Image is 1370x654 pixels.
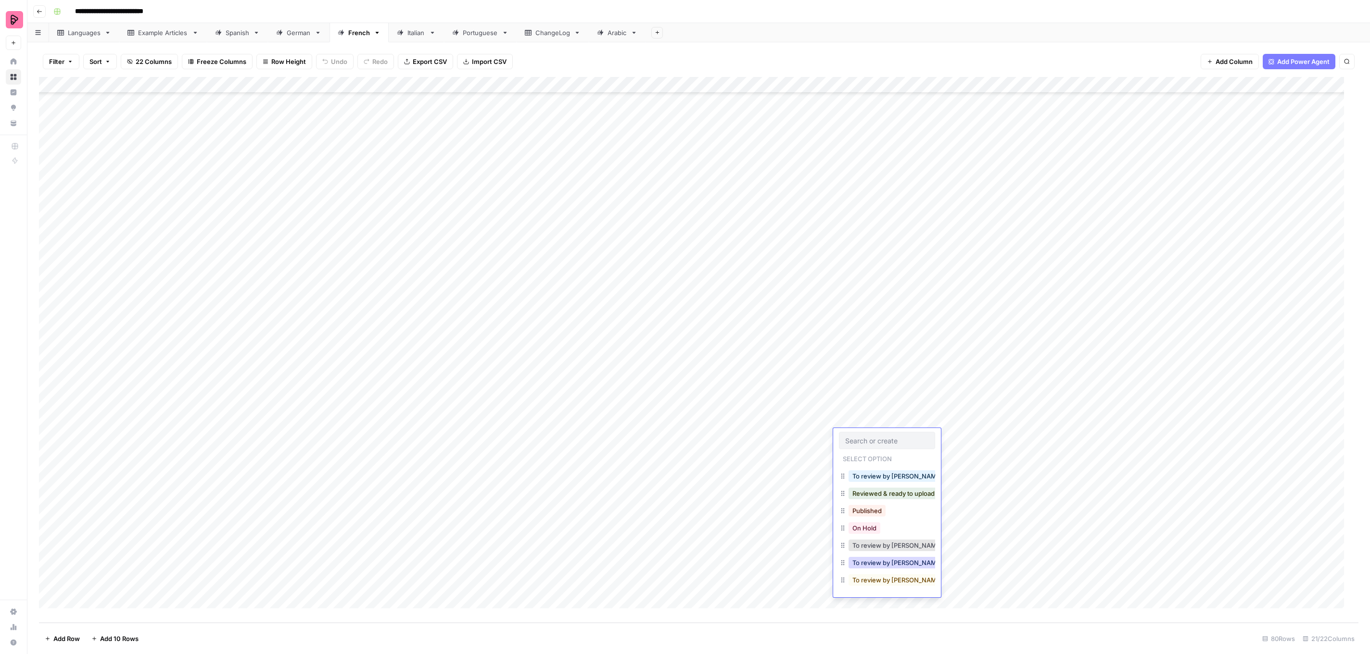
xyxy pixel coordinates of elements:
button: On Hold [849,522,880,534]
span: Filter [49,57,64,66]
a: French [330,23,389,42]
input: Search or create [845,436,929,445]
div: 21/22 Columns [1299,631,1358,646]
button: Row Height [256,54,312,69]
button: Help + Support [6,635,21,650]
a: Arabic [589,23,646,42]
button: To review by [PERSON_NAME] in progress [849,574,982,586]
div: To review by [PERSON_NAME] [839,538,935,555]
div: To review by [PERSON_NAME] in progress [839,572,935,590]
span: Add Power Agent [1277,57,1330,66]
span: Export CSV [413,57,447,66]
button: 22 Columns [121,54,178,69]
div: 80 Rows [1258,631,1299,646]
button: Freeze Columns [182,54,253,69]
button: Published [849,505,886,516]
a: Insights [6,85,21,100]
button: Redo [357,54,394,69]
button: Undo [316,54,354,69]
a: ChangeLog [517,23,589,42]
button: To review by [PERSON_NAME] [849,557,947,568]
span: Add Row [53,634,80,643]
div: To review by [PERSON_NAME] [839,555,935,572]
div: To review by [PERSON_NAME] [839,468,935,486]
button: Filter [43,54,79,69]
a: Opportunities [6,100,21,115]
a: Settings [6,604,21,619]
span: Freeze Columns [197,57,246,66]
a: Spanish [207,23,268,42]
a: Browse [6,69,21,85]
span: Sort [89,57,102,66]
div: On Hold [839,520,935,538]
a: Home [6,54,21,69]
div: French [348,28,370,38]
span: Add Column [1216,57,1253,66]
div: ChangeLog [535,28,570,38]
div: Spanish [226,28,249,38]
span: Add 10 Rows [100,634,139,643]
img: Preply Logo [6,11,23,28]
div: Arabic [608,28,627,38]
button: Add Column [1201,54,1259,69]
button: Reviewed & ready to upload [849,488,939,499]
div: Languages [68,28,101,38]
button: To review by [PERSON_NAME] [849,470,947,482]
button: Add 10 Rows [86,631,144,646]
button: Import CSV [457,54,513,69]
span: Row Height [271,57,306,66]
div: Reviewed & ready to upload [839,486,935,503]
a: Italian [389,23,444,42]
span: Import CSV [472,57,507,66]
div: Portuguese [463,28,498,38]
a: German [268,23,330,42]
button: Add Power Agent [1263,54,1335,69]
div: German [287,28,311,38]
a: Usage [6,619,21,635]
button: Export CSV [398,54,453,69]
p: Select option [839,452,896,464]
a: Your Data [6,115,21,131]
span: Undo [331,57,347,66]
div: Published [839,503,935,520]
button: Workspace: Preply [6,8,21,32]
button: To review by [PERSON_NAME] [849,540,947,551]
button: Add Row [39,631,86,646]
div: Italian [407,28,425,38]
div: Example Articles [138,28,188,38]
a: Example Articles [119,23,207,42]
span: Redo [372,57,388,66]
span: 22 Columns [136,57,172,66]
button: Sort [83,54,117,69]
a: Portuguese [444,23,517,42]
a: Languages [49,23,119,42]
